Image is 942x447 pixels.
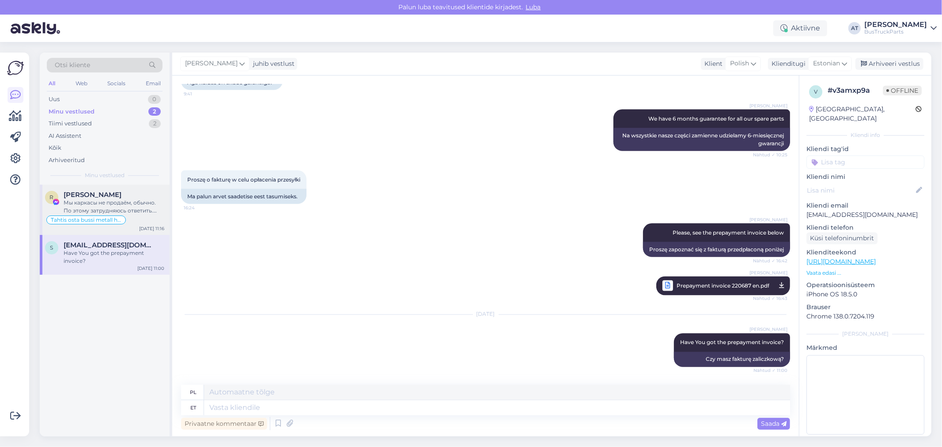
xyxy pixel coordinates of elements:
div: Socials [106,78,127,89]
span: Luba [523,3,544,11]
div: Na wszystkie nasze części zamienne udzielamy 6-miesięcznej gwarancji [613,128,790,151]
span: 9:41 [184,91,217,97]
div: [DATE] [181,311,790,318]
div: 0 [148,95,161,104]
div: [DATE] 11:00 [137,265,164,272]
div: Мы каркасы не продаём, обычно. По этому затрудняюсь ответить. Назовите цену, которую готовы запла... [64,199,164,215]
span: Minu vestlused [85,171,125,179]
span: R [50,194,54,201]
span: Have You got the prepayment invoice? [680,339,784,346]
p: [EMAIL_ADDRESS][DOMAIN_NAME] [806,210,924,220]
span: We have 6 months guarantee for all our spare parts [648,115,784,122]
div: et [190,400,196,415]
p: Kliendi tag'id [806,144,924,154]
span: [PERSON_NAME] [749,326,787,333]
span: Please, see the prepayment invoice below [673,229,784,236]
div: Klienditugi [768,59,806,68]
span: Roman Skatskov [64,191,121,199]
img: Askly Logo [7,60,24,76]
span: Estonian [813,59,840,68]
span: Nähtud ✓ 16:42 [753,258,787,264]
span: [PERSON_NAME] [749,269,787,276]
div: pl [190,385,197,400]
div: Arhiveeri vestlus [855,58,923,70]
div: All [47,78,57,89]
div: # v3amxp9a [828,85,883,96]
span: Prepayment invoice 220687 en.pdf [677,280,769,292]
p: Chrome 138.0.7204.119 [806,312,924,321]
span: Saada [761,420,787,428]
div: [GEOGRAPHIC_DATA], [GEOGRAPHIC_DATA] [809,105,916,123]
span: Otsi kliente [55,61,90,70]
p: iPhone OS 18.5.0 [806,290,924,299]
span: 16:24 [184,205,217,211]
a: [PERSON_NAME]Prepayment invoice 220687 en.pdfNähtud ✓ 16:43 [656,277,790,295]
p: Kliendi telefon [806,223,924,232]
div: Uus [49,95,60,104]
span: Tahtis osta bussi metall hinnaga [51,217,121,223]
span: szymonrafa134@gmail.com [64,241,155,249]
span: [PERSON_NAME] [185,59,238,68]
input: Lisa tag [806,155,924,169]
div: 2 [148,107,161,116]
span: Offline [883,86,922,95]
div: Web [74,78,89,89]
div: Klient [701,59,723,68]
div: BusTruckParts [864,28,927,35]
div: juhib vestlust [250,59,295,68]
input: Lisa nimi [807,186,914,195]
span: v [814,88,817,95]
div: Email [144,78,163,89]
span: s [50,244,53,251]
div: Aktiivne [773,20,827,36]
div: Privaatne kommentaar [181,418,267,430]
div: Have You got the prepayment invoice? [64,249,164,265]
div: Arhiveeritud [49,156,85,165]
div: [PERSON_NAME] [806,330,924,338]
a: [URL][DOMAIN_NAME] [806,258,876,265]
span: Proszę o fakturę w celu opłacenia przesyłki [187,176,300,183]
div: Ma palun arvet saadetise eest tasumiseks. [181,189,306,204]
p: Vaata edasi ... [806,269,924,277]
p: Operatsioonisüsteem [806,280,924,290]
span: Polish [730,59,749,68]
p: Klienditeekond [806,248,924,257]
div: Kliendi info [806,131,924,139]
div: Kõik [49,144,61,152]
div: [DATE] 11:16 [139,225,164,232]
span: [PERSON_NAME] [749,216,787,223]
span: [PERSON_NAME] [749,102,787,109]
p: Kliendi email [806,201,924,210]
div: [PERSON_NAME] [864,21,927,28]
p: Märkmed [806,343,924,352]
div: Minu vestlused [49,107,95,116]
p: Brauser [806,303,924,312]
div: Czy masz fakturę zaliczkową? [674,352,790,367]
div: Proszę zapoznać się z fakturą przedpłaconą poniżej [643,242,790,257]
span: Nähtud ✓ 16:43 [753,293,787,304]
div: Küsi telefoninumbrit [806,232,878,244]
a: [PERSON_NAME]BusTruckParts [864,21,937,35]
span: Nähtud ✓ 10:25 [753,152,787,158]
div: 2 [149,119,161,128]
div: AT [848,22,861,34]
span: Nähtud ✓ 11:00 [753,367,787,374]
p: Kliendi nimi [806,172,924,182]
div: Tiimi vestlused [49,119,92,128]
div: AI Assistent [49,132,81,140]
